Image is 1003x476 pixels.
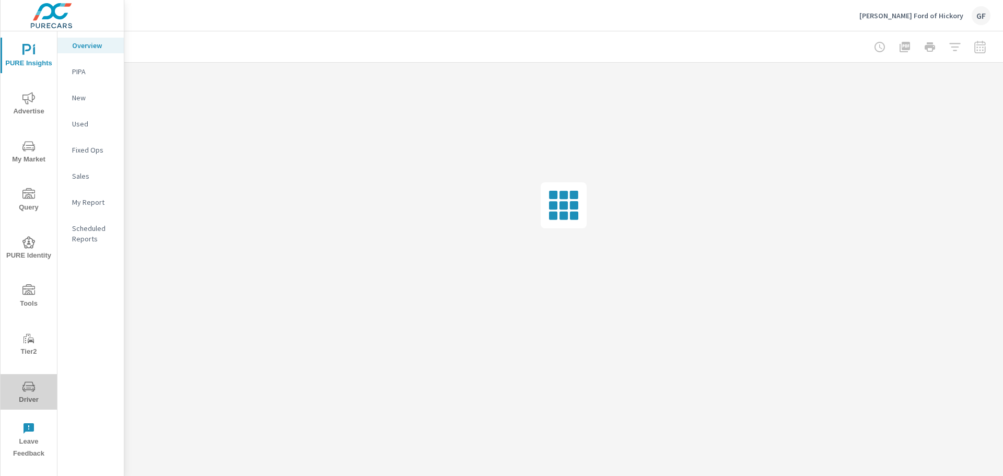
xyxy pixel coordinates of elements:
[72,145,115,155] p: Fixed Ops
[4,284,54,310] span: Tools
[4,188,54,214] span: Query
[4,140,54,166] span: My Market
[4,92,54,118] span: Advertise
[4,44,54,69] span: PURE Insights
[72,223,115,244] p: Scheduled Reports
[4,380,54,406] span: Driver
[57,220,124,247] div: Scheduled Reports
[4,422,54,460] span: Leave Feedback
[57,38,124,53] div: Overview
[57,194,124,210] div: My Report
[72,197,115,207] p: My Report
[57,90,124,106] div: New
[57,116,124,132] div: Used
[4,236,54,262] span: PURE Identity
[72,92,115,103] p: New
[72,40,115,51] p: Overview
[57,168,124,184] div: Sales
[1,31,57,464] div: nav menu
[972,6,990,25] div: GF
[4,332,54,358] span: Tier2
[72,119,115,129] p: Used
[57,64,124,79] div: PIPA
[859,11,963,20] p: [PERSON_NAME] Ford of Hickory
[72,66,115,77] p: PIPA
[72,171,115,181] p: Sales
[57,142,124,158] div: Fixed Ops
